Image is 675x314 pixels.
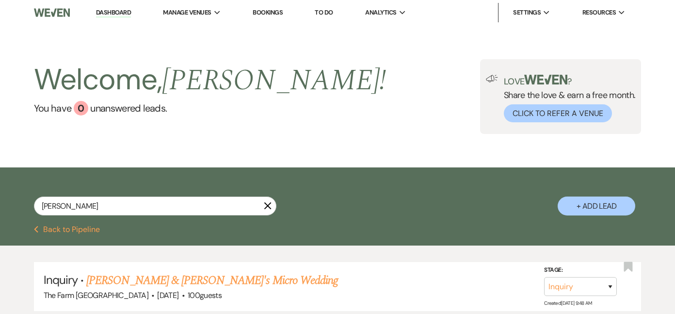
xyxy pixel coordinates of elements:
[157,290,178,300] span: [DATE]
[486,75,498,83] img: loud-speaker-illustration.svg
[558,197,635,215] button: + Add Lead
[96,8,131,17] a: Dashboard
[74,101,88,116] div: 0
[34,59,386,101] h2: Welcome,
[504,75,636,86] p: Love ?
[34,197,276,215] input: Search by name, event date, email address or phone number
[582,8,616,17] span: Resources
[365,8,396,17] span: Analytics
[188,290,222,300] span: 100 guests
[34,101,386,116] a: You have 0 unanswered leads.
[315,8,333,17] a: To Do
[498,75,636,122] div: Share the love & earn a free month.
[253,8,283,17] a: Bookings
[44,290,148,300] span: The Farm [GEOGRAPHIC_DATA]
[513,8,541,17] span: Settings
[544,300,592,306] span: Created: [DATE] 9:48 AM
[34,2,70,23] img: Weven Logo
[524,75,567,84] img: weven-logo-green.svg
[44,272,78,287] span: Inquiry
[162,58,386,103] span: [PERSON_NAME] !
[86,272,338,289] a: [PERSON_NAME] & [PERSON_NAME]'s Micro Wedding
[504,104,612,122] button: Click to Refer a Venue
[163,8,211,17] span: Manage Venues
[34,226,100,233] button: Back to Pipeline
[544,265,617,276] label: Stage:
